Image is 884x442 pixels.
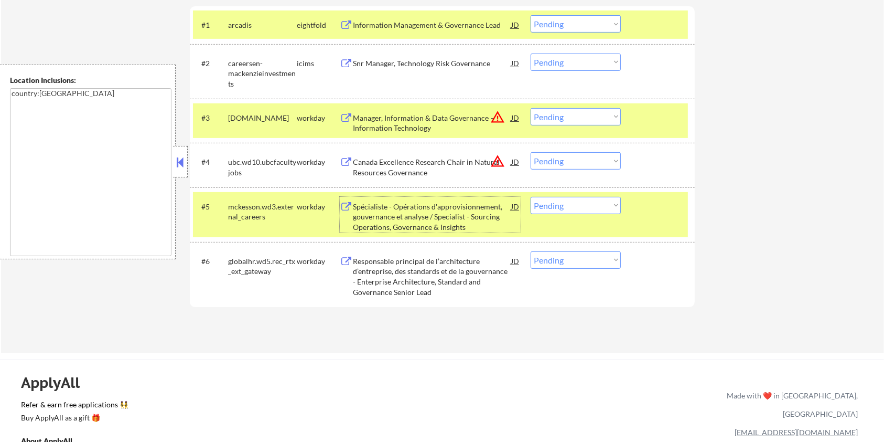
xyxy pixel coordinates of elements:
div: Canada Excellence Research Chair in Natural Resources Governance [353,157,511,177]
div: workday [297,256,340,267]
button: warning_amber [490,110,505,124]
div: #3 [201,113,220,123]
div: Snr Manager, Technology Risk Governance [353,58,511,69]
div: Buy ApplyAll as a gift 🎁 [21,414,126,422]
div: #6 [201,256,220,267]
div: workday [297,202,340,212]
div: JD [510,108,521,127]
div: [DOMAIN_NAME] [228,113,297,123]
div: Information Management & Governance Lead [353,20,511,30]
div: arcadis [228,20,297,30]
div: careersen-mackenzieinvestments [228,58,297,89]
div: #4 [201,157,220,167]
div: Made with ❤️ in [GEOGRAPHIC_DATA], [GEOGRAPHIC_DATA] [723,386,858,423]
div: JD [510,197,521,216]
div: globalhr.wd5.rec_rtx_ext_gateway [228,256,297,277]
div: JD [510,152,521,171]
div: Responsable principal de l’architecture d’entreprise, des standards et de la gouvernance - Enterp... [353,256,511,297]
div: icims [297,58,340,69]
a: Buy ApplyAll as a gift 🎁 [21,412,126,425]
div: JD [510,54,521,72]
div: Spécialiste - Opérations d'approvisionnement, gouvernance et analyse / Specialist - Sourcing Oper... [353,202,511,233]
a: Refer & earn free applications 👯‍♀️ [21,401,508,412]
div: workday [297,113,340,123]
div: Location Inclusions: [10,75,171,86]
div: Manager, Information & Data Governance – Information Technology [353,113,511,133]
div: workday [297,157,340,167]
div: JD [510,15,521,34]
div: #1 [201,20,220,30]
div: ubc.wd10.ubcfacultyjobs [228,157,297,177]
div: #5 [201,202,220,212]
div: mckesson.wd3.external_careers [228,202,297,222]
div: JD [510,251,521,270]
div: eightfold [297,20,340,30]
div: #2 [201,58,220,69]
a: [EMAIL_ADDRESS][DOMAIN_NAME] [735,428,858,437]
div: ApplyAll [21,374,92,392]
button: warning_amber [490,154,505,169]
